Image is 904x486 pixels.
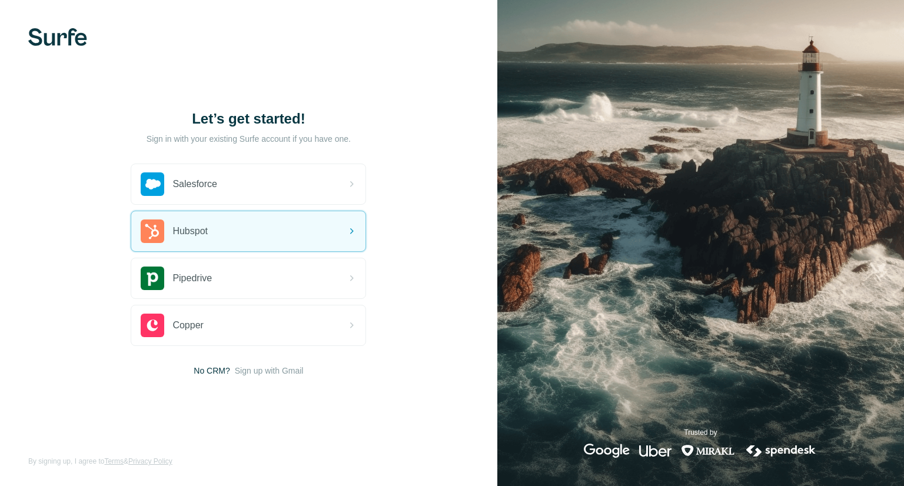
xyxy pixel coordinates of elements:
[235,365,304,377] button: Sign up with Gmail
[172,271,212,285] span: Pipedrive
[141,219,164,243] img: hubspot's logo
[28,28,87,46] img: Surfe's logo
[172,318,203,332] span: Copper
[584,444,630,458] img: google's logo
[141,314,164,337] img: copper's logo
[684,427,717,438] p: Trusted by
[147,133,351,145] p: Sign in with your existing Surfe account if you have one.
[172,177,217,191] span: Salesforce
[131,109,366,128] h1: Let’s get started!
[172,224,208,238] span: Hubspot
[745,444,817,458] img: spendesk's logo
[104,457,124,465] a: Terms
[681,444,735,458] img: mirakl's logo
[128,457,172,465] a: Privacy Policy
[141,172,164,196] img: salesforce's logo
[194,365,230,377] span: No CRM?
[639,444,672,458] img: uber's logo
[28,456,172,467] span: By signing up, I agree to &
[141,267,164,290] img: pipedrive's logo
